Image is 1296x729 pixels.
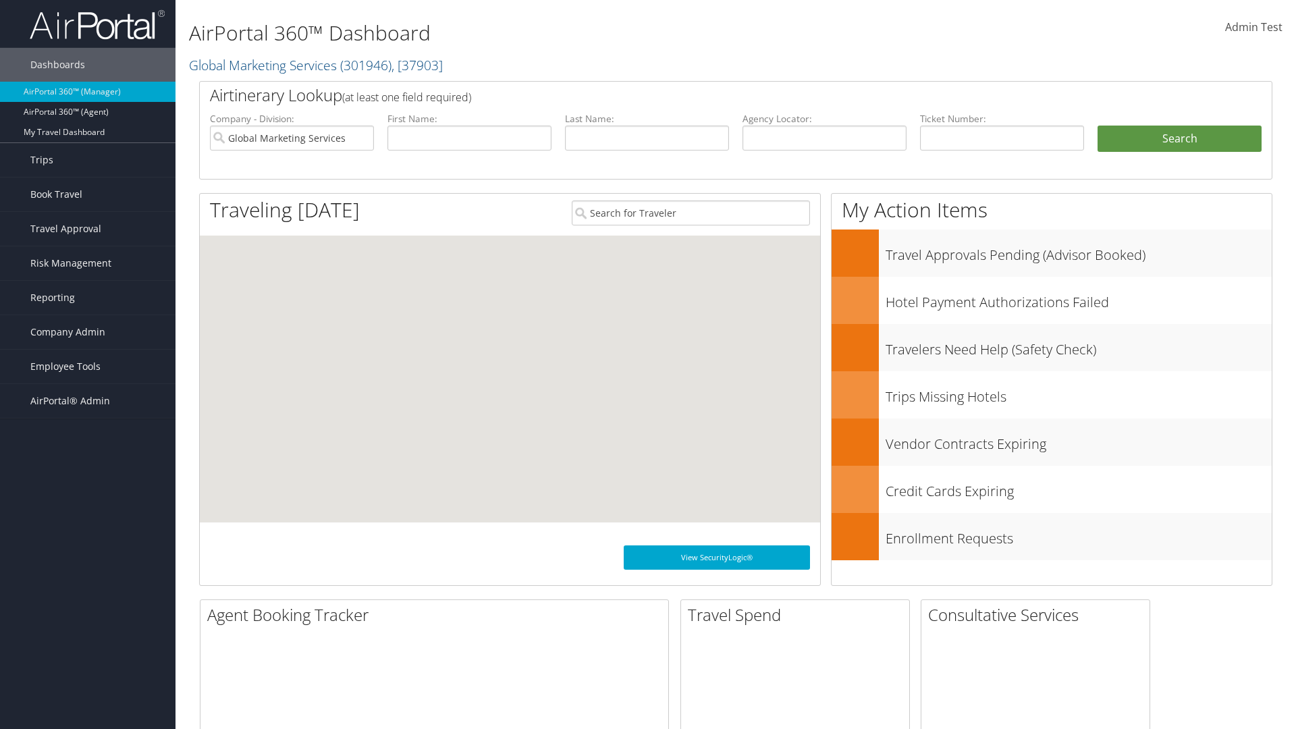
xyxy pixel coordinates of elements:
[30,384,110,418] span: AirPortal® Admin
[340,56,391,74] span: ( 301946 )
[886,333,1272,359] h3: Travelers Need Help (Safety Check)
[565,112,729,126] label: Last Name:
[30,246,111,280] span: Risk Management
[342,90,471,105] span: (at least one field required)
[688,603,909,626] h2: Travel Spend
[189,19,918,47] h1: AirPortal 360™ Dashboard
[210,84,1172,107] h2: Airtinerary Lookup
[30,143,53,177] span: Trips
[207,603,668,626] h2: Agent Booking Tracker
[30,350,101,383] span: Employee Tools
[572,200,810,225] input: Search for Traveler
[1098,126,1262,153] button: Search
[742,112,907,126] label: Agency Locator:
[1225,7,1282,49] a: Admin Test
[189,56,443,74] a: Global Marketing Services
[387,112,551,126] label: First Name:
[928,603,1150,626] h2: Consultative Services
[30,9,165,40] img: airportal-logo.png
[30,315,105,349] span: Company Admin
[832,371,1272,418] a: Trips Missing Hotels
[886,428,1272,454] h3: Vendor Contracts Expiring
[391,56,443,74] span: , [ 37903 ]
[30,212,101,246] span: Travel Approval
[30,48,85,82] span: Dashboards
[210,112,374,126] label: Company - Division:
[920,112,1084,126] label: Ticket Number:
[1225,20,1282,34] span: Admin Test
[886,381,1272,406] h3: Trips Missing Hotels
[30,281,75,315] span: Reporting
[886,239,1272,265] h3: Travel Approvals Pending (Advisor Booked)
[832,196,1272,224] h1: My Action Items
[832,418,1272,466] a: Vendor Contracts Expiring
[624,545,810,570] a: View SecurityLogic®
[832,277,1272,324] a: Hotel Payment Authorizations Failed
[832,230,1272,277] a: Travel Approvals Pending (Advisor Booked)
[30,178,82,211] span: Book Travel
[886,286,1272,312] h3: Hotel Payment Authorizations Failed
[210,196,360,224] h1: Traveling [DATE]
[832,513,1272,560] a: Enrollment Requests
[832,466,1272,513] a: Credit Cards Expiring
[886,475,1272,501] h3: Credit Cards Expiring
[886,522,1272,548] h3: Enrollment Requests
[832,324,1272,371] a: Travelers Need Help (Safety Check)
